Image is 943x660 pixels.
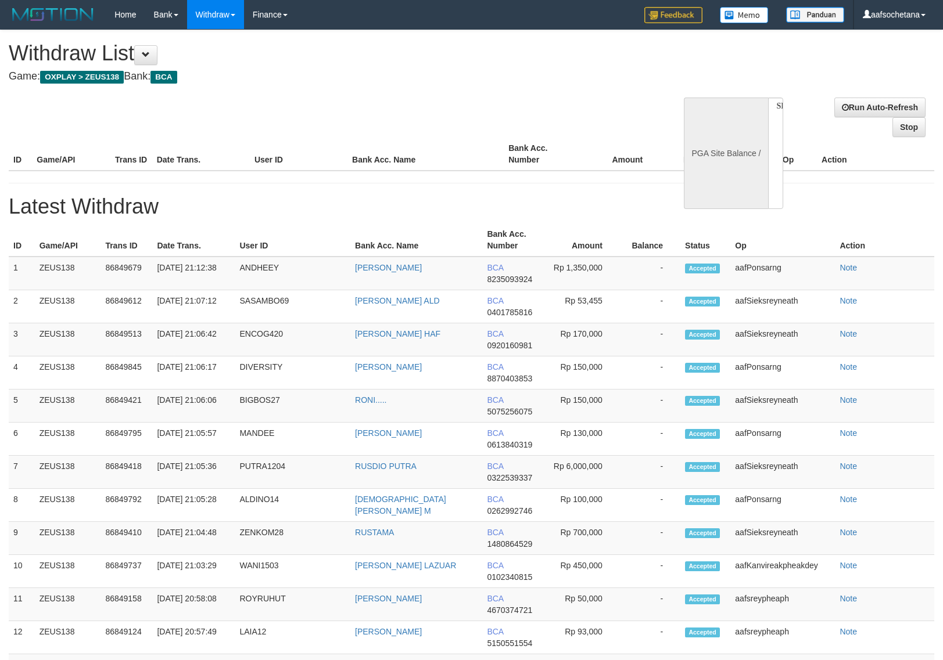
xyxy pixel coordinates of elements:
[9,195,934,218] h1: Latest Withdraw
[250,138,347,171] th: User ID
[730,456,835,489] td: aafSieksreyneath
[40,71,124,84] span: OXPLAY > ZEUS138
[487,341,532,350] span: 0920160981
[101,389,152,423] td: 86849421
[9,138,32,171] th: ID
[840,528,857,537] a: Note
[35,223,101,257] th: Game/API
[152,257,235,290] td: [DATE] 21:12:38
[487,428,503,438] span: BCA
[235,257,350,290] td: ANDHEEY
[235,290,350,323] td: SASAMBO69
[720,7,769,23] img: Button%20Memo.svg
[487,627,503,636] span: BCA
[685,330,720,340] span: Accepted
[101,522,152,555] td: 86849410
[548,290,620,323] td: Rp 53,455
[9,323,35,356] td: 3
[730,257,835,290] td: aafPonsarng
[152,223,235,257] th: Date Trans.
[548,555,620,588] td: Rp 450,000
[730,389,835,423] td: aafSieksreyneath
[235,423,350,456] td: MANDEE
[9,223,35,257] th: ID
[548,223,620,257] th: Amount
[487,506,532,515] span: 0262992746
[680,223,730,257] th: Status
[817,138,934,171] th: Action
[685,462,720,472] span: Accepted
[840,428,857,438] a: Note
[235,356,350,389] td: DIVERSITY
[235,489,350,522] td: ALDINO14
[355,495,446,515] a: [DEMOGRAPHIC_DATA][PERSON_NAME] M
[9,389,35,423] td: 5
[487,461,503,471] span: BCA
[504,138,582,171] th: Bank Acc. Number
[355,362,422,372] a: [PERSON_NAME]
[730,621,835,654] td: aafsreypheaph
[620,290,680,323] td: -
[620,522,680,555] td: -
[9,456,35,489] td: 7
[620,389,680,423] td: -
[730,323,835,356] td: aafSieksreyneath
[548,522,620,555] td: Rp 700,000
[152,621,235,654] td: [DATE] 20:57:49
[730,489,835,522] td: aafPonsarng
[35,389,101,423] td: ZEUS138
[35,489,101,522] td: ZEUS138
[9,588,35,621] td: 11
[620,588,680,621] td: -
[487,275,532,284] span: 8235093924
[235,522,350,555] td: ZENKOM28
[730,588,835,621] td: aafsreypheaph
[9,489,35,522] td: 8
[685,627,720,637] span: Accepted
[110,138,152,171] th: Trans ID
[487,362,503,372] span: BCA
[350,223,482,257] th: Bank Acc. Name
[548,257,620,290] td: Rp 1,350,000
[685,396,720,406] span: Accepted
[235,555,350,588] td: WANI1503
[685,594,720,604] span: Accepted
[101,356,152,389] td: 86849845
[355,263,422,272] a: [PERSON_NAME]
[660,138,732,171] th: Balance
[840,461,857,471] a: Note
[620,621,680,654] td: -
[548,323,620,356] td: Rp 170,000
[487,605,532,615] span: 4670374721
[730,522,835,555] td: aafSieksreyneath
[355,461,417,471] a: RUSDIO PUTRA
[487,296,503,305] span: BCA
[548,423,620,456] td: Rp 130,000
[487,329,503,338] span: BCA
[487,639,532,648] span: 5150551554
[355,528,394,537] a: RUSTAMA
[620,423,680,456] td: -
[685,297,720,306] span: Accepted
[840,495,857,504] a: Note
[101,223,152,257] th: Trans ID
[9,555,35,588] td: 10
[685,561,720,571] span: Accepted
[730,223,835,257] th: Op
[840,362,857,372] a: Note
[487,539,532,549] span: 1480864529
[548,356,620,389] td: Rp 150,000
[35,555,101,588] td: ZEUS138
[152,389,235,423] td: [DATE] 21:06:06
[101,489,152,522] td: 86849792
[9,71,617,82] h4: Game: Bank:
[835,223,934,257] th: Action
[235,323,350,356] td: ENCOG420
[150,71,177,84] span: BCA
[9,356,35,389] td: 4
[487,395,503,405] span: BCA
[9,6,97,23] img: MOTION_logo.png
[355,561,456,570] a: [PERSON_NAME] LAZUAR
[355,428,422,438] a: [PERSON_NAME]
[35,522,101,555] td: ZEUS138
